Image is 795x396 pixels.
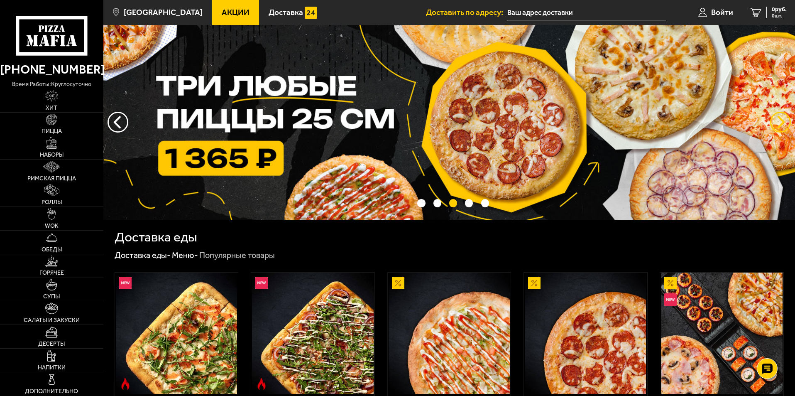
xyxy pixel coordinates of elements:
img: Новинка [664,293,677,306]
button: следующий [108,112,128,133]
button: точки переключения [481,199,489,207]
img: Акционный [528,277,541,289]
span: Римская пицца [27,176,76,182]
span: Доставить по адресу: [426,8,507,16]
a: АкционныйПепперони 25 см (толстое с сыром) [524,273,647,394]
button: точки переключения [465,199,473,207]
a: Меню- [172,250,198,260]
img: Акционный [392,277,404,289]
button: точки переключения [417,199,425,207]
span: Горячее [39,270,64,276]
span: Наборы [40,152,64,158]
img: Всё включено [661,273,783,394]
img: Римская с креветками [116,273,237,394]
span: Десерты [38,341,65,347]
h1: Доставка еды [115,231,197,244]
a: Доставка еды- [115,250,171,260]
span: Доставка [269,8,303,16]
span: 0 руб. [772,7,787,12]
span: [GEOGRAPHIC_DATA] [124,8,203,16]
img: 15daf4d41897b9f0e9f617042186c801.svg [305,7,317,19]
button: точки переключения [433,199,441,207]
span: Хит [46,105,57,111]
img: Острое блюдо [119,378,132,390]
a: НовинкаОстрое блюдоРимская с креветками [115,273,238,394]
a: АкционныйНовинкаВсё включено [660,273,783,394]
input: Ваш адрес доставки [507,5,666,20]
img: Пепперони 25 см (толстое с сыром) [525,273,646,394]
img: Новинка [119,277,132,289]
span: Войти [711,8,733,16]
span: Роллы [42,199,62,205]
span: Дополнительно [25,389,78,394]
a: НовинкаОстрое блюдоРимская с мясным ассорти [251,273,374,394]
button: точки переключения [449,199,457,207]
a: АкционныйАль-Шам 25 см (тонкое тесто) [388,273,511,394]
span: WOK [45,223,59,229]
span: Обеды [42,247,62,253]
span: Напитки [38,365,66,371]
img: Аль-Шам 25 см (тонкое тесто) [389,273,510,394]
span: Салаты и закуски [24,317,80,323]
span: Супы [43,294,60,300]
img: Острое блюдо [255,378,268,390]
img: Акционный [664,277,677,289]
img: Новинка [255,277,268,289]
span: 0 шт. [772,13,787,18]
span: Пицца [42,128,62,134]
img: Римская с мясным ассорти [252,273,373,394]
button: предыдущий [770,112,791,133]
span: Акции [222,8,250,16]
div: Популярные товары [199,250,275,261]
